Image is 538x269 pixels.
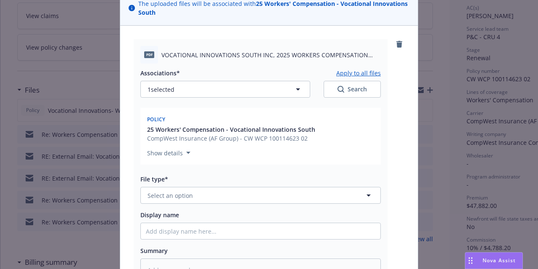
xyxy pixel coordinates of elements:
span: Display name [140,211,179,219]
button: Show details [144,148,194,158]
button: Nova Assist [465,252,523,269]
button: Select an option [140,187,381,204]
div: Drag to move [465,253,476,269]
span: CompWest Insurance (AF Group) - CW WCP 100114623 02 [147,134,315,143]
span: Nova Assist [483,257,516,264]
span: File type* [140,175,168,183]
button: 25 Workers' Compensation - Vocational Innovations South [147,125,315,134]
span: Policy [147,116,166,123]
span: Select an option [148,191,193,200]
input: Add display name here... [141,223,380,239]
